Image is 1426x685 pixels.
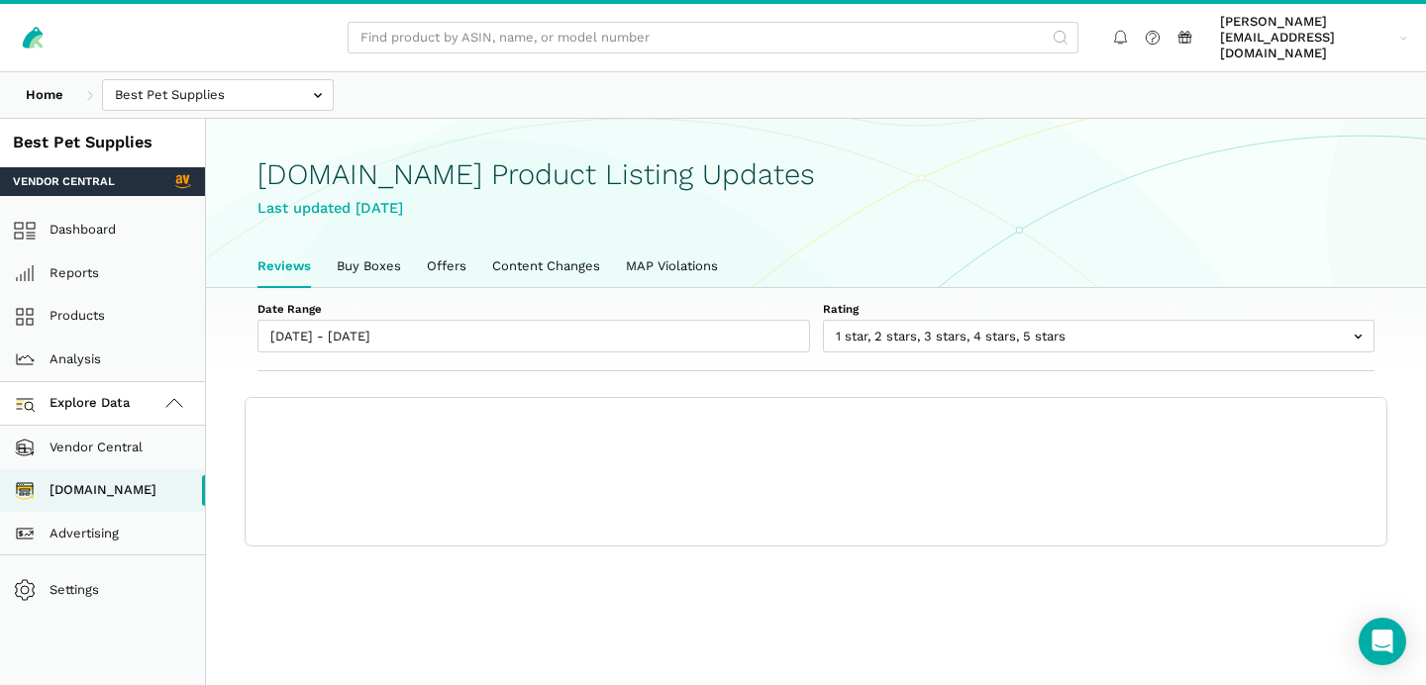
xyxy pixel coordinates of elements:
[13,173,115,189] span: Vendor Central
[13,132,192,154] div: Best Pet Supplies
[823,320,1375,352] input: 1 star, 2 stars, 3 stars, 4 stars, 5 stars
[1220,14,1393,62] span: [PERSON_NAME][EMAIL_ADDRESS][DOMAIN_NAME]
[1214,11,1414,65] a: [PERSON_NAME][EMAIL_ADDRESS][DOMAIN_NAME]
[479,245,613,287] a: Content Changes
[324,245,414,287] a: Buy Boxes
[823,301,1375,317] label: Rating
[245,245,324,287] a: Reviews
[13,79,76,112] a: Home
[613,245,731,287] a: MAP Violations
[20,392,131,416] span: Explore Data
[414,245,479,287] a: Offers
[257,301,810,317] label: Date Range
[348,22,1078,54] input: Find product by ASIN, name, or model number
[257,197,1375,220] div: Last updated [DATE]
[257,158,1375,191] h1: [DOMAIN_NAME] Product Listing Updates
[1359,618,1406,665] div: Open Intercom Messenger
[102,79,334,112] input: Best Pet Supplies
